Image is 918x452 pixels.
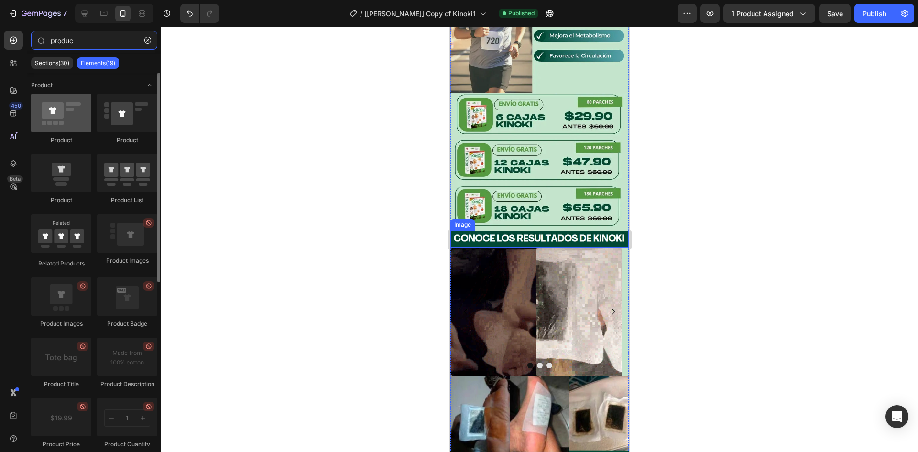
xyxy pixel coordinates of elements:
[180,4,219,23] div: Undo/Redo
[97,440,157,449] div: Product Quantity
[863,9,886,19] div: Publish
[31,136,91,144] div: Product
[723,4,815,23] button: 1 product assigned
[9,102,23,110] div: 450
[97,380,157,388] div: Product Description
[508,9,535,18] span: Published
[732,9,794,19] span: 1 product assigned
[450,27,629,452] iframe: Design area
[31,81,53,89] span: Product
[31,320,91,328] div: Product Images
[97,196,157,205] div: Product List
[97,136,157,144] div: Product
[31,440,91,449] div: Product Price
[142,77,157,93] span: Toggle open
[31,31,157,50] input: Search Sections & Elements
[7,175,23,183] div: Beta
[97,256,157,265] div: Product Images
[31,380,91,388] div: Product Title
[31,259,91,268] div: Related Products
[854,4,895,23] button: Publish
[81,59,115,67] p: Elements(19)
[31,196,91,205] div: Product
[360,9,362,19] span: /
[364,9,476,19] span: [[PERSON_NAME]] Copy of Kinoki1
[819,4,851,23] button: Save
[4,4,71,23] button: 7
[97,320,157,328] div: Product Badge
[35,59,69,67] p: Sections(30)
[885,405,908,428] div: Open Intercom Messenger
[63,8,67,19] p: 7
[827,10,843,18] span: Save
